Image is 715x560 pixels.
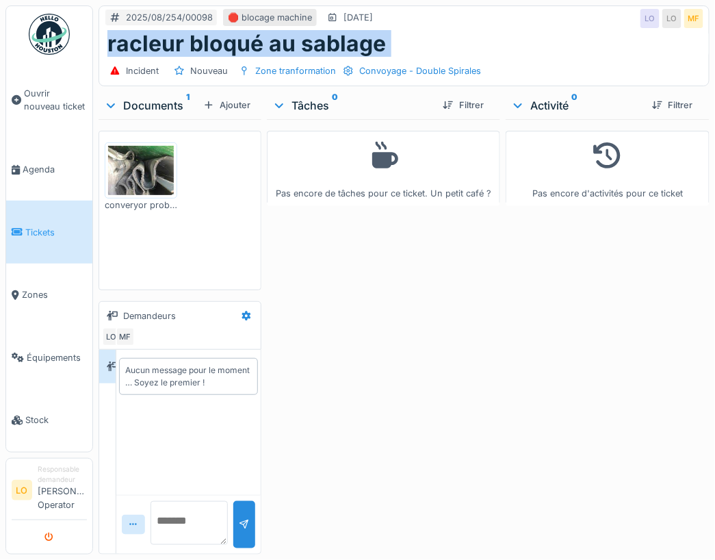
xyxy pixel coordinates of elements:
div: converyor problem.jpeg [105,199,177,212]
a: Équipements [6,327,92,390]
div: LO [640,9,660,28]
div: Filtrer [647,96,699,114]
a: LO Responsable demandeur[PERSON_NAME] Operator [12,464,87,520]
span: Agenda [23,163,87,176]
img: Badge_color-CXgf-gQk.svg [29,14,70,55]
h1: racleur bloqué au sablage [107,31,386,57]
div: MF [116,327,135,346]
div: Ajouter [198,96,256,114]
div: 2025/08/254/00098 [126,11,213,24]
li: LO [12,480,32,500]
sup: 0 [571,97,577,114]
div: Activité [511,97,641,114]
div: LO [102,327,121,346]
div: Pas encore de tâches pour ce ticket. Un petit café ? [276,137,491,201]
img: 7ff2gb61k0elh4b6o1iyxw5n831o [108,146,174,195]
div: Nouveau [190,64,228,77]
a: Tickets [6,201,92,264]
div: Convoyage - Double Spirales [359,64,481,77]
div: Filtrer [437,96,489,114]
div: 🛑 blocage machine [228,11,312,24]
div: MF [684,9,703,28]
sup: 0 [332,97,338,114]
span: Stock [25,413,87,427]
a: Agenda [6,138,92,201]
div: Demandeurs [123,309,176,322]
a: Stock [6,389,92,452]
span: Ouvrir nouveau ticket [24,87,87,113]
div: [DATE] [343,11,373,24]
span: Tickets [25,226,87,239]
li: [PERSON_NAME] Operator [38,464,87,517]
div: Pas encore d'activités pour ce ticket [515,137,701,201]
a: Zones [6,264,92,327]
span: Zones [22,288,87,301]
a: Ouvrir nouveau ticket [6,62,92,138]
sup: 1 [186,97,190,114]
span: Équipements [27,351,87,364]
div: Tâches [272,97,432,114]
div: Aucun message pour le moment … Soyez le premier ! [125,364,252,389]
div: Documents [104,97,198,114]
div: LO [662,9,681,28]
div: Zone tranformation [255,64,336,77]
div: Incident [126,64,159,77]
div: Responsable demandeur [38,464,87,485]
